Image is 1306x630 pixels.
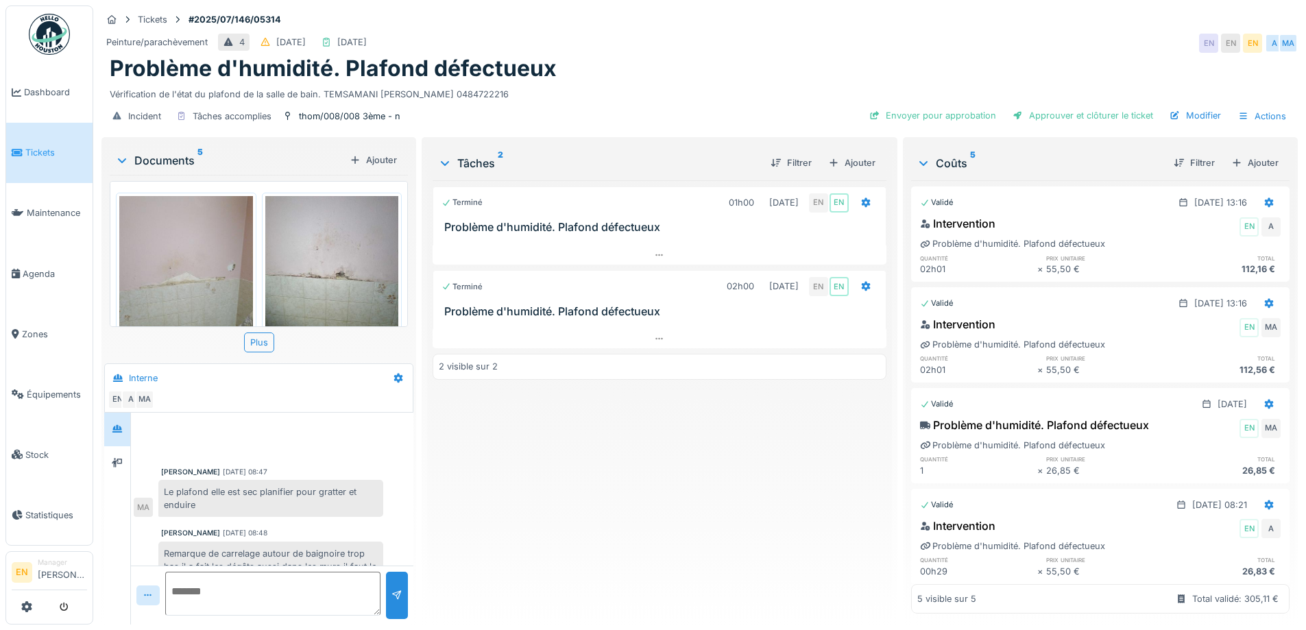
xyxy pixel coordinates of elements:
[920,254,1037,263] h6: quantité
[1261,519,1281,538] div: A
[1046,555,1163,564] h6: prix unitaire
[1046,464,1163,477] div: 26,85 €
[1192,498,1247,511] div: [DATE] 08:21
[1240,318,1259,337] div: EN
[444,305,880,318] h3: Problème d'humidité. Plafond défectueux
[1226,154,1284,172] div: Ajouter
[23,267,87,280] span: Agenda
[1243,34,1262,53] div: EN
[1163,565,1281,578] div: 26,83 €
[223,528,267,538] div: [DATE] 08:48
[12,557,87,590] a: EN Manager[PERSON_NAME]
[765,154,817,172] div: Filtrer
[1240,519,1259,538] div: EN
[239,36,245,49] div: 4
[1046,455,1163,463] h6: prix unitaire
[1279,34,1298,53] div: MA
[920,298,954,309] div: Validé
[6,485,93,545] a: Statistiques
[25,509,87,522] span: Statistiques
[920,398,954,410] div: Validé
[920,263,1037,276] div: 02h01
[1265,34,1284,53] div: A
[1037,263,1046,276] div: ×
[439,360,498,373] div: 2 visible sur 2
[106,36,208,49] div: Peinture/parachèvement
[727,280,754,293] div: 02h00
[769,196,799,209] div: [DATE]
[25,146,87,159] span: Tickets
[138,13,167,26] div: Tickets
[1168,154,1220,172] div: Filtrer
[110,82,1290,101] div: Vérification de l'état du plafond de la salle de bain. TEMSAMANI [PERSON_NAME] 0484722216
[158,480,383,517] div: Le plafond elle est sec planifier pour gratter et enduire
[27,206,87,219] span: Maintenance
[920,417,1149,433] div: Problème d'humidité. Plafond défectueux
[1163,254,1281,263] h6: total
[6,62,93,123] a: Dashboard
[119,196,253,374] img: htbm5qasxq1fvxhukxxnwwti9mz5
[1163,354,1281,363] h6: total
[6,183,93,243] a: Maintenance
[1194,196,1247,209] div: [DATE] 13:16
[1037,464,1046,477] div: ×
[920,363,1037,376] div: 02h01
[129,372,158,385] div: Interne
[1163,263,1281,276] div: 112,16 €
[920,338,1105,351] div: Problème d'humidité. Plafond défectueux
[830,193,849,213] div: EN
[38,557,87,587] li: [PERSON_NAME]
[12,562,32,583] li: EN
[183,13,287,26] strong: #2025/07/146/05314
[823,154,881,172] div: Ajouter
[128,110,161,123] div: Incident
[337,36,367,49] div: [DATE]
[920,237,1105,250] div: Problème d'humidité. Plafond défectueux
[223,467,267,477] div: [DATE] 08:47
[920,540,1105,553] div: Problème d'humidité. Plafond défectueux
[108,390,127,409] div: EN
[920,197,954,208] div: Validé
[442,197,483,208] div: Terminé
[729,196,754,209] div: 01h00
[1240,217,1259,237] div: EN
[1261,419,1281,438] div: MA
[1232,106,1292,126] div: Actions
[1192,592,1279,605] div: Total validé: 305,11 €
[920,439,1105,452] div: Problème d'humidité. Plafond défectueux
[442,281,483,293] div: Terminé
[830,277,849,296] div: EN
[1261,318,1281,337] div: MA
[970,155,976,171] sup: 5
[244,332,274,352] div: Plus
[22,328,87,341] span: Zones
[193,110,271,123] div: Tâches accomplies
[276,36,306,49] div: [DATE]
[1037,565,1046,578] div: ×
[864,106,1002,125] div: Envoyer pour approbation
[6,364,93,424] a: Équipements
[920,464,1037,477] div: 1
[1007,106,1159,125] div: Approuver et clôturer le ticket
[6,304,93,364] a: Zones
[1163,555,1281,564] h6: total
[1218,398,1247,411] div: [DATE]
[158,542,383,592] div: Remarque de carrelage autour de baignoire trop bas il a fait les dégâts aussi dans les murs il fa...
[1221,34,1240,53] div: EN
[920,518,995,534] div: Intervention
[438,155,759,171] div: Tâches
[29,14,70,55] img: Badge_color-CXgf-gQk.svg
[920,354,1037,363] h6: quantité
[809,277,828,296] div: EN
[1164,106,1226,125] div: Modifier
[1261,217,1281,237] div: A
[115,152,344,169] div: Documents
[1046,363,1163,376] div: 55,50 €
[6,424,93,485] a: Stock
[135,390,154,409] div: MA
[38,557,87,568] div: Manager
[1046,254,1163,263] h6: prix unitaire
[265,196,399,374] img: vs1qdw43fptx6fk3vuvm8kn6z8y8
[110,56,557,82] h1: Problème d'humidité. Plafond défectueux
[498,155,503,171] sup: 2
